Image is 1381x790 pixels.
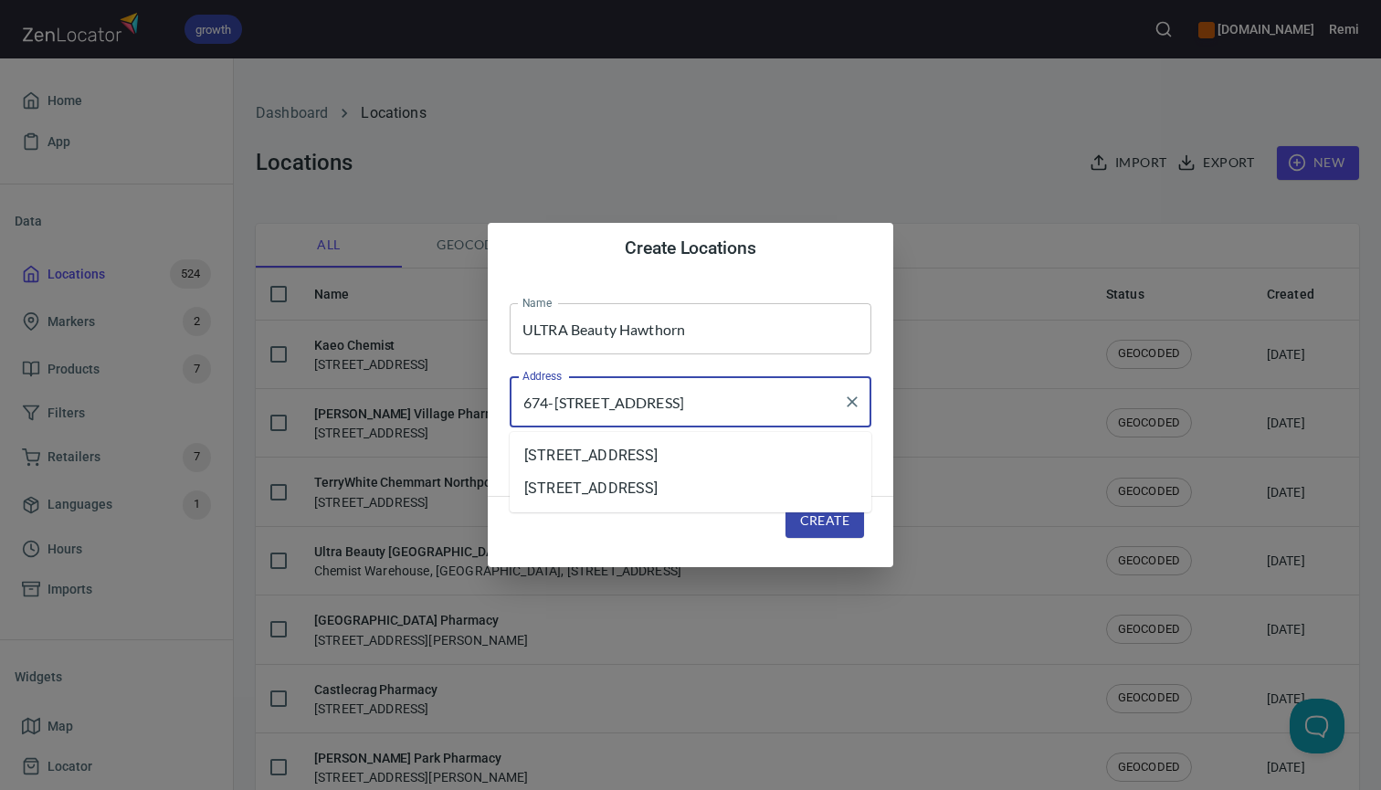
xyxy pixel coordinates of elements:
[510,439,871,472] li: [STREET_ADDRESS]
[785,504,864,538] button: Create
[510,237,871,259] h4: Create Locations
[839,389,865,415] button: Clear
[800,510,849,532] span: Create
[510,472,871,505] li: [STREET_ADDRESS]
